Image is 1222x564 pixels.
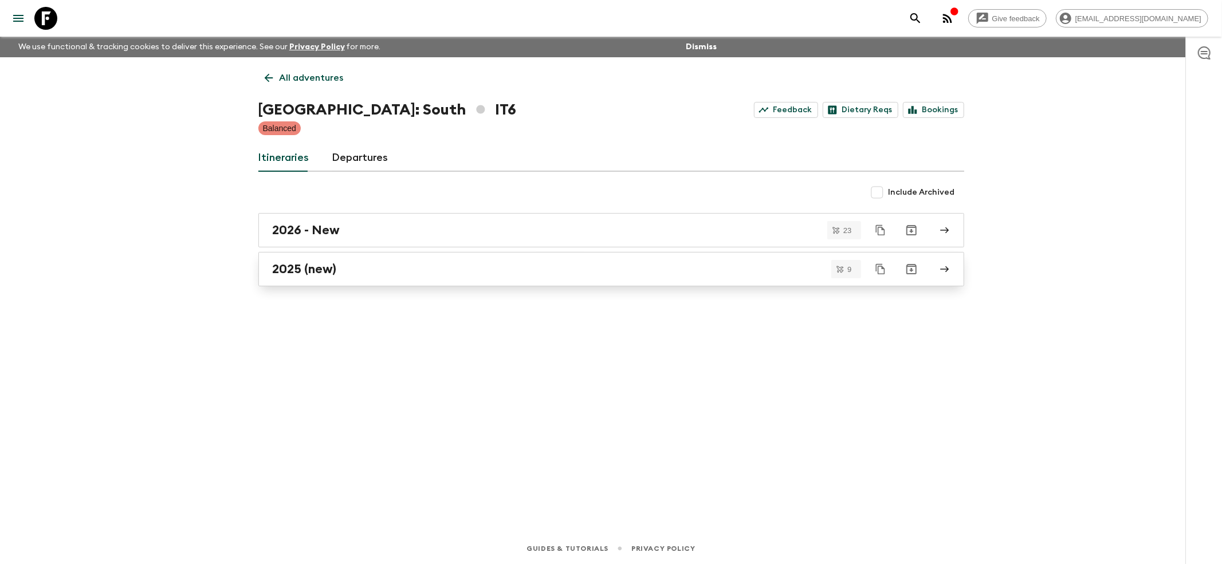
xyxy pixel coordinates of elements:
a: Dietary Reqs [823,102,898,118]
a: Bookings [903,102,964,118]
p: We use functional & tracking cookies to deliver this experience. See our for more. [14,37,386,57]
a: Privacy Policy [631,542,695,555]
span: Include Archived [889,187,955,198]
button: Duplicate [870,259,891,279]
span: 9 [840,266,858,273]
button: Archive [900,219,923,242]
span: 23 [836,227,858,234]
p: Balanced [263,123,296,134]
button: Dismiss [683,39,720,55]
div: [EMAIL_ADDRESS][DOMAIN_NAME] [1056,9,1208,27]
a: 2025 (new) [258,252,964,286]
h1: [GEOGRAPHIC_DATA]: South IT6 [258,98,516,121]
a: Itineraries [258,144,309,172]
a: Privacy Policy [289,43,345,51]
h2: 2025 (new) [273,262,337,277]
a: Guides & Tutorials [526,542,608,555]
button: menu [7,7,30,30]
a: Feedback [754,102,818,118]
button: search adventures [904,7,927,30]
h2: 2026 - New [273,223,340,238]
a: All adventures [258,66,350,89]
span: [EMAIL_ADDRESS][DOMAIN_NAME] [1069,14,1208,23]
button: Archive [900,258,923,281]
a: Departures [332,144,388,172]
a: Give feedback [968,9,1047,27]
span: Give feedback [986,14,1046,23]
button: Duplicate [870,220,891,240]
p: All adventures [280,71,344,85]
a: 2026 - New [258,213,964,247]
